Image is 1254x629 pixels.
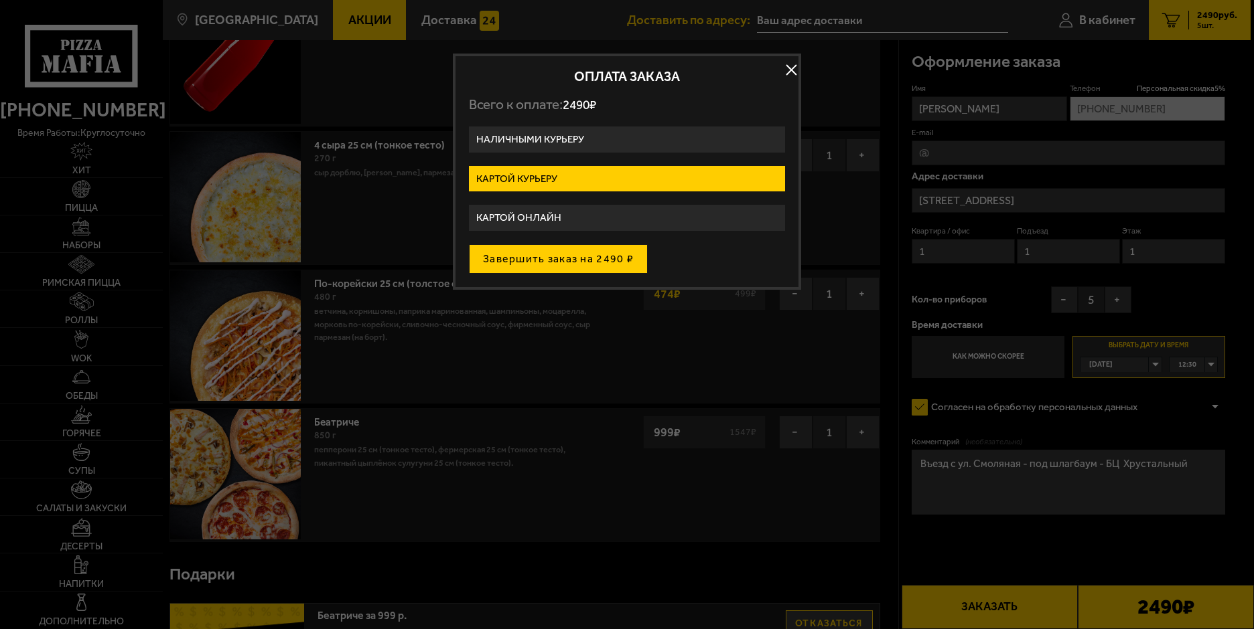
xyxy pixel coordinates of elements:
label: Картой курьеру [469,166,785,192]
span: 2490 ₽ [563,97,596,112]
label: Наличными курьеру [469,126,785,153]
button: Завершить заказ на 2490 ₽ [469,244,648,274]
label: Картой онлайн [469,205,785,231]
p: Всего к оплате: [469,96,785,113]
h2: Оплата заказа [469,70,785,83]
